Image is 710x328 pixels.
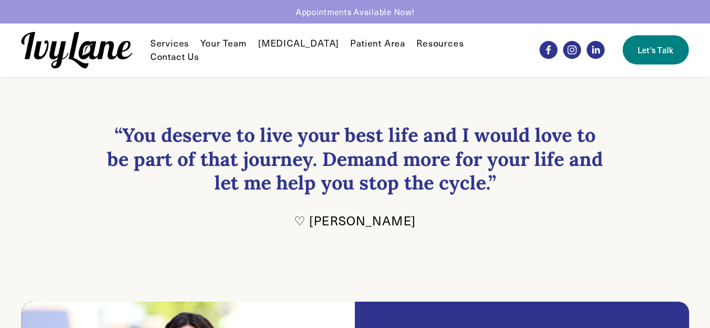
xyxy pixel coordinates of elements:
[150,38,189,49] span: Services
[587,41,604,59] a: LinkedIn
[150,36,189,50] a: folder dropdown
[258,36,339,50] a: [MEDICAL_DATA]
[200,36,246,50] a: Your Team
[563,41,581,59] a: Instagram
[416,36,464,50] a: folder dropdown
[105,123,606,195] h3: “You deserve to live your best life and I would love to be part of that journey. Demand more for ...
[350,36,405,50] a: Patient Area
[150,50,199,63] a: Contact Us
[622,35,689,64] a: Let's Talk
[105,212,606,229] p: ♡ [PERSON_NAME]
[21,32,132,68] img: Ivy Lane Counseling &mdash; Therapy that works for you
[539,41,557,59] a: Facebook
[416,38,464,49] span: Resources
